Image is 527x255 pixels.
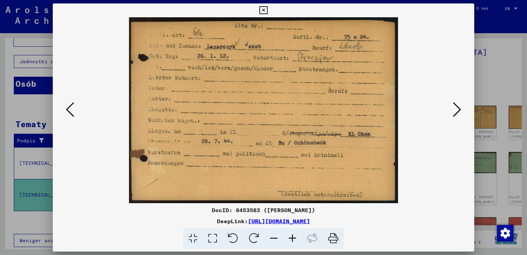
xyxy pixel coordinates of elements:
[53,217,474,225] div: DeepLink:
[76,17,451,203] img: 001.jpg
[248,218,310,225] a: [URL][DOMAIN_NAME]
[497,225,513,241] div: Zmienianie zgody
[497,225,514,242] img: Zmienianie zgody
[53,206,474,214] div: DocID: 6453583 ([PERSON_NAME])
